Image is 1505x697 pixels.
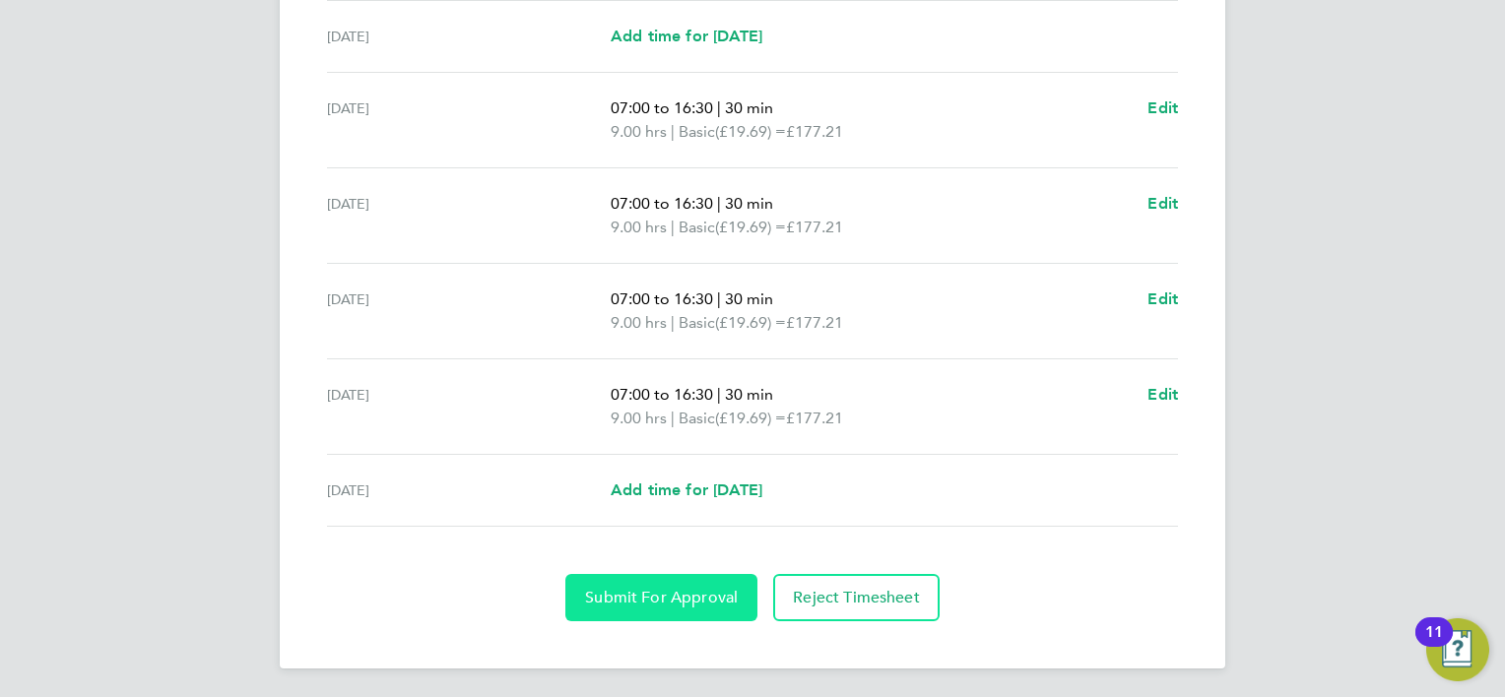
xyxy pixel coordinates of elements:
[327,192,611,239] div: [DATE]
[565,574,757,621] button: Submit For Approval
[611,480,762,499] span: Add time for [DATE]
[611,313,667,332] span: 9.00 hrs
[611,385,713,404] span: 07:00 to 16:30
[717,98,721,117] span: |
[715,218,786,236] span: (£19.69) =
[715,313,786,332] span: (£19.69) =
[717,289,721,308] span: |
[671,313,675,332] span: |
[679,407,715,430] span: Basic
[1147,96,1178,120] a: Edit
[1147,98,1178,117] span: Edit
[1147,192,1178,216] a: Edit
[725,289,773,308] span: 30 min
[611,27,762,45] span: Add time for [DATE]
[327,25,611,48] div: [DATE]
[611,218,667,236] span: 9.00 hrs
[671,409,675,427] span: |
[611,122,667,141] span: 9.00 hrs
[611,98,713,117] span: 07:00 to 16:30
[671,122,675,141] span: |
[786,313,843,332] span: £177.21
[679,120,715,144] span: Basic
[1147,289,1178,308] span: Edit
[1147,385,1178,404] span: Edit
[725,385,773,404] span: 30 min
[327,287,611,335] div: [DATE]
[611,289,713,308] span: 07:00 to 16:30
[671,218,675,236] span: |
[327,96,611,144] div: [DATE]
[1147,383,1178,407] a: Edit
[717,385,721,404] span: |
[327,383,611,430] div: [DATE]
[1147,194,1178,213] span: Edit
[611,194,713,213] span: 07:00 to 16:30
[786,218,843,236] span: £177.21
[611,478,762,502] a: Add time for [DATE]
[679,311,715,335] span: Basic
[773,574,940,621] button: Reject Timesheet
[585,588,738,607] span: Submit For Approval
[717,194,721,213] span: |
[786,122,843,141] span: £177.21
[725,98,773,117] span: 30 min
[725,194,773,213] span: 30 min
[715,409,786,427] span: (£19.69) =
[1425,632,1443,658] div: 11
[786,409,843,427] span: £177.21
[679,216,715,239] span: Basic
[1426,618,1489,681] button: Open Resource Center, 11 new notifications
[327,478,611,502] div: [DATE]
[793,588,920,607] span: Reject Timesheet
[1147,287,1178,311] a: Edit
[715,122,786,141] span: (£19.69) =
[611,409,667,427] span: 9.00 hrs
[611,25,762,48] a: Add time for [DATE]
